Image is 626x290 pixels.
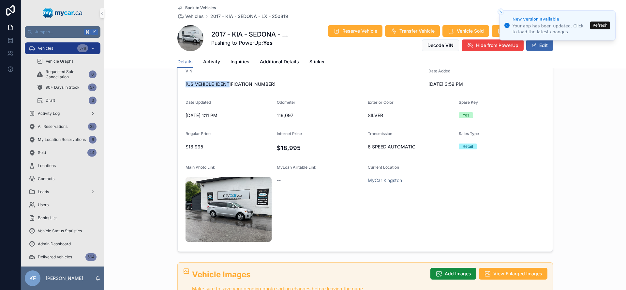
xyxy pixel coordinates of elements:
div: 3 [89,97,97,104]
div: 35 [88,123,97,130]
span: Additional Details [260,58,299,65]
span: Inquiries [231,58,249,65]
span: [DATE] 3:59 PM [428,81,514,87]
span: $18,995 [186,144,272,150]
img: App logo [43,8,82,18]
button: Decode VIN [422,39,459,51]
a: Activity [203,56,220,69]
div: scrollable content [21,38,104,267]
a: Users [25,199,100,211]
span: MyLoan Airtable Link [277,165,316,170]
button: Edit [526,39,553,51]
span: Vehicle Sold [457,28,484,34]
span: Vehicles [185,13,204,20]
span: Hide from PowerUp [476,42,518,49]
div: 0 [89,70,97,78]
div: Retail [463,144,473,149]
p: [PERSON_NAME] [46,275,83,282]
span: Add Images [445,270,471,277]
a: Sticker [309,56,325,69]
span: Reserve Vehicle [342,28,377,34]
span: Jump to... [35,29,82,35]
span: 6 SPEED AUTOMATIC [368,144,454,150]
div: 57 [88,84,97,91]
button: Add Images [430,268,476,280]
a: 2017 - KIA - SEDONA - LX - 250819 [210,13,288,20]
span: Details [177,58,193,65]
a: Admin Dashboard [25,238,100,250]
span: Internet Price [277,131,302,136]
button: Refresh [590,22,610,29]
img: uc [186,177,272,242]
div: Your app has been updated. Click to load the latest changes [513,23,588,35]
span: Delivered Vehicles [38,254,72,260]
a: Vehicle Graphs [33,55,100,67]
span: Contacts [38,176,54,181]
span: K [92,29,97,35]
span: Vehicle Graphs [46,59,73,64]
a: Vehicles [177,13,204,20]
span: Exterior Color [368,100,394,105]
span: Date Added [428,69,450,73]
h4: $18,995 [277,144,363,152]
a: My Location Reservations6 [25,134,100,145]
h2: Vehicle Images [192,269,425,280]
span: View Enlarged Images [493,270,542,277]
span: -- [277,177,281,184]
button: Hide from PowerUp [462,39,524,51]
a: Vehicles378 [25,42,100,54]
span: Users [38,202,49,207]
span: Banks List [38,215,57,221]
a: Contacts [25,173,100,185]
div: 6 [89,136,97,144]
span: Activity Log [38,111,60,116]
span: Sales Type [459,131,479,136]
span: Admin Dashboard [38,241,71,247]
button: Jump to...K [25,26,100,38]
div: 564 [85,253,97,261]
a: Leads [25,186,100,198]
span: My Location Reservations [38,137,86,142]
span: Draft [46,98,55,103]
span: [US_VEHICLE_IDENTIFICATION_NUMBER] [186,81,423,87]
a: Requested Sale Cancellation0 [33,69,100,80]
span: 119,097 [277,112,363,119]
span: Transfer Vehicle [399,28,435,34]
span: Decode VIN [427,42,454,49]
span: Odometer [277,100,295,105]
a: Locations [25,160,100,172]
div: 378 [77,44,88,52]
span: All Reservations [38,124,67,129]
span: Current Location [368,165,399,170]
span: Activity [203,58,220,65]
span: SILVER [368,112,454,119]
a: 90+ Days In Stock57 [33,82,100,93]
a: Inquiries [231,56,249,69]
span: Sticker [309,58,325,65]
span: VIN [186,69,192,73]
span: Regular Price [186,131,211,136]
div: 44 [87,149,97,157]
span: Pushing to PowerUp: [211,39,289,47]
strong: Yes [263,39,273,46]
a: Details [177,56,193,68]
span: Vehicles [38,46,53,51]
span: Date Updated [186,100,211,105]
button: Vehicle Sold [442,25,489,37]
a: Additional Details [260,56,299,69]
button: Take For Test Drive [492,25,553,37]
button: View Enlarged Images [479,268,547,280]
span: Leads [38,189,49,194]
button: Reserve Vehicle [328,25,382,37]
a: MyCar Kingston [368,177,402,184]
span: Requested Sale Cancellation [46,69,86,80]
span: KF [29,274,36,282]
span: Back to Vehicles [185,5,216,10]
span: Spare Key [459,100,478,105]
a: Vehicle Status Statistics [25,225,100,237]
span: Locations [38,163,56,168]
span: [DATE] 1:11 PM [186,112,272,119]
span: Vehicle Status Statistics [38,228,82,234]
